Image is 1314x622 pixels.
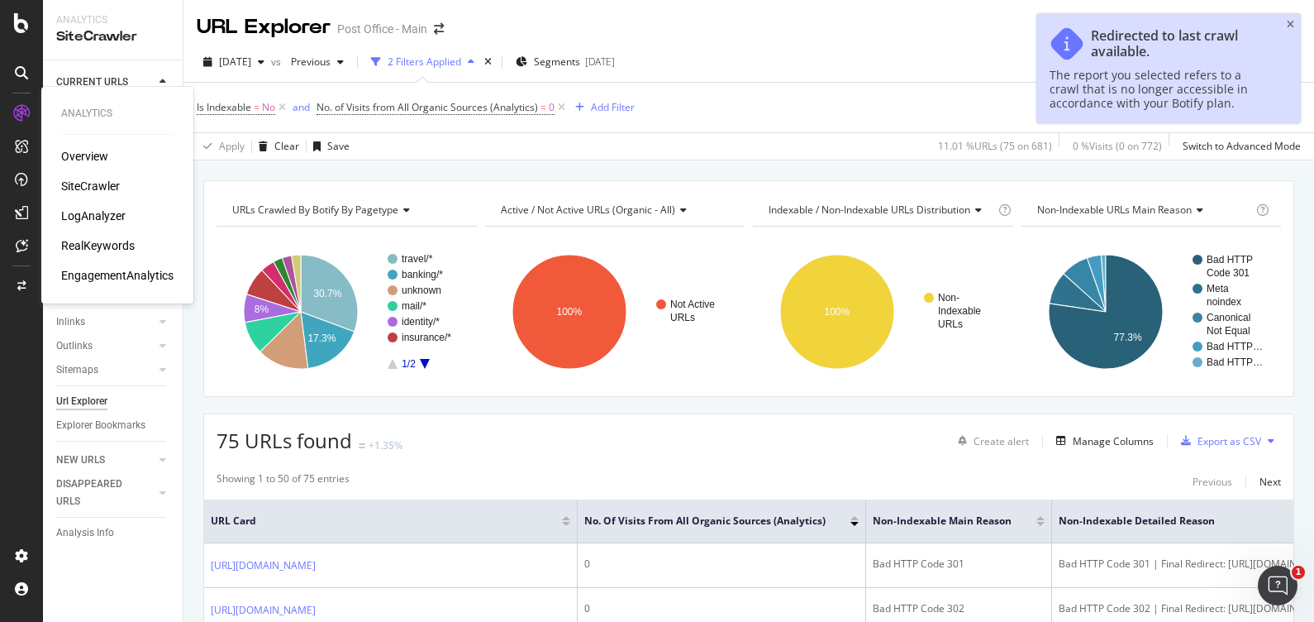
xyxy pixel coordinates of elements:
text: noindex [1207,296,1241,308]
text: mail/* [402,300,426,312]
span: No. of Visits from All Organic Sources (Analytics) [317,100,538,114]
div: Add Filter [591,100,635,114]
text: 8% [255,304,269,315]
a: [URL][DOMAIN_NAME] [211,602,316,619]
button: 2 Filters Applied [364,49,481,75]
span: Non-Indexable Main Reason [873,514,1012,529]
text: 100% [556,306,582,318]
text: 1/2 [402,358,416,370]
button: Manage Columns [1050,431,1154,451]
div: Export as CSV [1197,434,1261,448]
div: Explorer Bookmarks [56,417,145,434]
div: Create alert [974,434,1029,448]
div: Sitemaps [56,361,98,379]
button: Switch to Advanced Mode [1176,133,1301,160]
svg: A chart. [217,240,473,384]
span: = [540,100,546,114]
a: Url Explorer [56,393,171,410]
div: and [293,100,310,114]
text: 77.3% [1113,332,1141,343]
text: 30.7% [313,288,341,299]
div: URL Explorer [197,13,331,41]
text: Bad HTTP… [1207,356,1263,368]
div: Previous [1193,475,1232,489]
div: +1.35% [369,438,402,452]
button: Apply [197,133,245,160]
div: Apply [219,139,245,153]
text: identity/* [402,316,440,328]
button: Previous [1193,471,1232,491]
div: Inlinks [56,313,85,331]
text: banking/* [402,269,443,280]
div: DISAPPEARED URLS [56,476,140,510]
button: Export as CSV [1174,428,1261,454]
a: Inlinks [56,313,155,331]
span: Non-Indexable URLs Main Reason [1037,203,1192,217]
div: Switch to Advanced Mode [1183,139,1301,153]
div: 0 % Visits ( 0 on 772 ) [1073,139,1162,153]
div: Overview [61,148,108,165]
span: Previous [284,55,331,69]
div: Analytics [61,107,174,121]
a: Analysis Info [56,524,171,542]
div: Next [1259,475,1281,489]
span: Indexable / Non-Indexable URLs distribution [769,203,970,217]
text: unknown [402,285,441,296]
a: RealKeywords [61,237,135,254]
button: Previous [284,49,350,75]
div: CURRENT URLS [56,74,128,91]
h4: Active / Not Active URLs [498,197,731,223]
h4: Non-Indexable URLs Main Reason [1034,197,1254,223]
a: DISAPPEARED URLS [56,476,155,510]
text: Bad HTTP [1207,254,1253,266]
a: EngagementAnalytics [61,267,174,284]
text: 100% [825,306,850,318]
a: CURRENT URLS [56,74,155,91]
div: Bad HTTP Code 302 [873,601,1045,616]
text: Not Active [670,299,715,310]
div: 0 [584,557,859,572]
div: SiteCrawler [56,27,169,46]
text: travel/* [402,253,433,265]
span: Is Indexable [197,100,251,114]
a: Explorer Bookmarks [56,417,171,434]
div: close toast [1287,20,1294,30]
button: Save [307,133,350,160]
svg: A chart. [1021,240,1278,384]
a: LogAnalyzer [61,208,126,224]
text: URLs [670,312,695,323]
text: 17.3% [307,333,336,344]
div: Clear [274,139,299,153]
div: Showing 1 to 50 of 75 entries [217,471,350,491]
div: 2 Filters Applied [388,55,461,69]
span: URL Card [211,514,558,529]
span: Non-Indexable Detailed Reason [1059,514,1304,529]
a: SiteCrawler [61,178,120,194]
button: Segments[DATE] [509,49,621,75]
div: [DATE] [585,55,615,69]
div: times [481,54,495,70]
div: Outlinks [56,337,93,355]
svg: A chart. [485,240,741,384]
div: The report you selected refers to a crawl that is no longer accessible in accordance with your Bo... [1050,68,1271,110]
button: Next [1259,471,1281,491]
iframe: Intercom live chat [1258,566,1297,605]
div: 0 [584,601,859,616]
button: Add Filter [569,98,635,117]
div: Redirected to last crawl available. [1091,28,1271,60]
h4: Indexable / Non-Indexable URLs Distribution [765,197,995,223]
div: arrow-right-arrow-left [434,23,444,35]
span: 1 [1292,566,1305,579]
text: Canonical [1207,312,1250,323]
div: Manage Columns [1073,434,1154,448]
div: A chart. [753,240,1009,384]
div: Save [327,139,350,153]
span: Segments [534,55,580,69]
